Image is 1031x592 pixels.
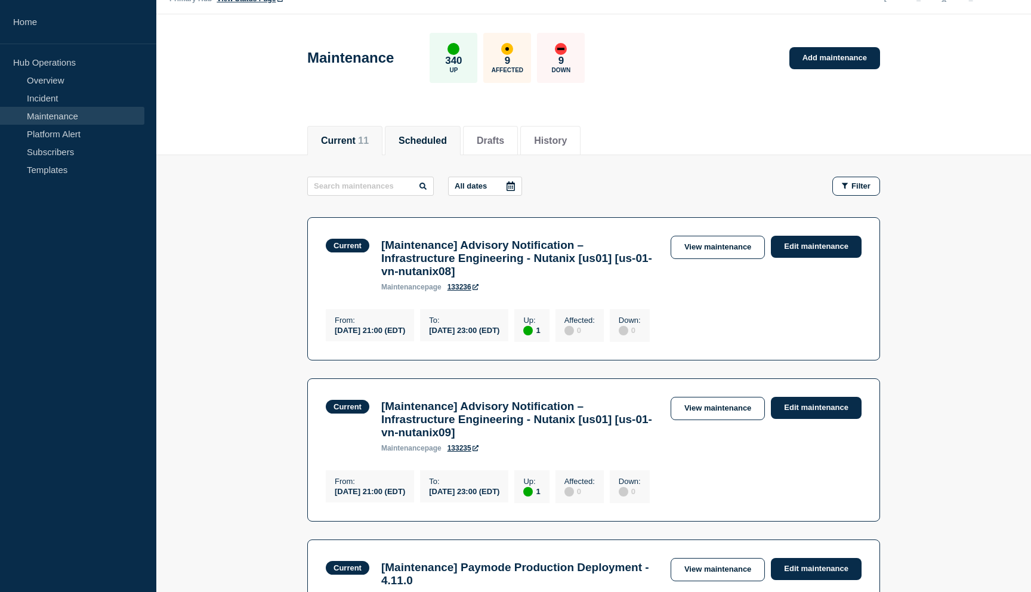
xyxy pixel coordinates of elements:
p: Affected : [564,316,595,325]
p: Down : [619,477,641,486]
span: 11 [358,135,369,146]
p: Affected : [564,477,595,486]
h3: [Maintenance] Advisory Notification – Infrastructure Engineering - Nutanix [us01] [us-01-vn-nutan... [381,400,659,439]
a: Edit maintenance [771,558,862,580]
div: 0 [619,325,641,335]
div: 0 [564,325,595,335]
div: up [447,43,459,55]
a: Edit maintenance [771,397,862,419]
p: Affected [492,67,523,73]
p: Down : [619,316,641,325]
div: 0 [619,486,641,497]
p: 9 [558,55,564,67]
div: disabled [564,487,574,497]
div: disabled [619,487,628,497]
a: Add maintenance [789,47,880,69]
div: down [555,43,567,55]
button: Drafts [477,135,504,146]
input: Search maintenances [307,177,434,196]
span: maintenance [381,283,425,291]
p: page [381,283,442,291]
a: View maintenance [671,397,765,420]
div: [DATE] 21:00 (EDT) [335,486,405,496]
a: View maintenance [671,236,765,259]
div: Current [334,241,362,250]
p: To : [429,477,499,486]
div: [DATE] 23:00 (EDT) [429,325,499,335]
div: 1 [523,325,540,335]
a: View maintenance [671,558,765,581]
div: Current [334,402,362,411]
div: 0 [564,486,595,497]
p: 340 [445,55,462,67]
div: up [523,326,533,335]
p: To : [429,316,499,325]
div: affected [501,43,513,55]
p: Up [449,67,458,73]
p: From : [335,316,405,325]
div: [DATE] 23:00 (EDT) [429,486,499,496]
p: page [381,444,442,452]
button: Scheduled [399,135,447,146]
div: up [523,487,533,497]
h3: [Maintenance] Advisory Notification – Infrastructure Engineering - Nutanix [us01] [us-01-vn-nutan... [381,239,659,278]
h1: Maintenance [307,50,394,66]
div: Current [334,563,362,572]
p: Up : [523,477,540,486]
p: From : [335,477,405,486]
a: 133235 [447,444,479,452]
p: All dates [455,181,487,190]
div: [DATE] 21:00 (EDT) [335,325,405,335]
button: All dates [448,177,522,196]
p: Down [552,67,571,73]
button: Current 11 [321,135,369,146]
span: Filter [851,181,871,190]
div: 1 [523,486,540,497]
button: Filter [832,177,880,196]
p: 9 [505,55,510,67]
div: disabled [619,326,628,335]
button: History [534,135,567,146]
div: disabled [564,326,574,335]
p: Up : [523,316,540,325]
span: maintenance [381,444,425,452]
h3: [Maintenance] Paymode Production Deployment - 4.11.0 [381,561,659,587]
a: Edit maintenance [771,236,862,258]
a: 133236 [447,283,479,291]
